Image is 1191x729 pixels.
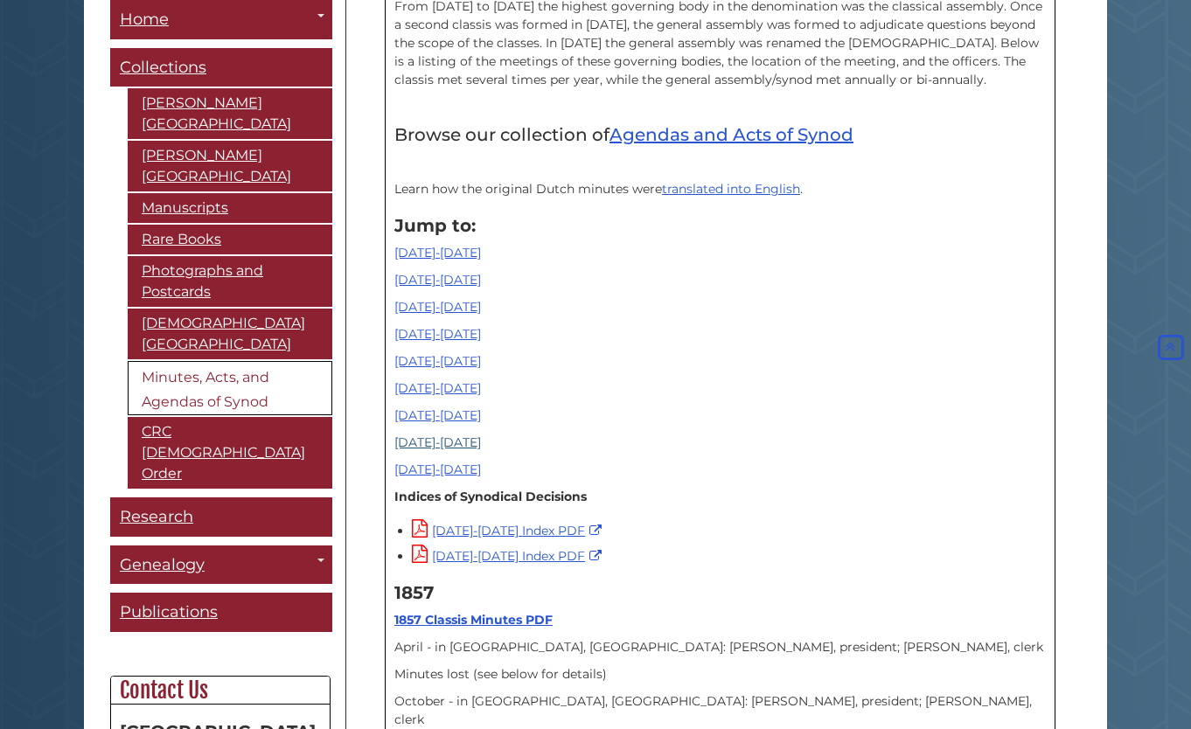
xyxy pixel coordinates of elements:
a: 1857 Classis Minutes PDF [394,612,553,628]
strong: Indices of Synodical Decisions [394,489,587,504]
a: Research [110,497,332,537]
a: Manuscripts [128,193,332,223]
a: [PERSON_NAME][GEOGRAPHIC_DATA] [128,88,332,139]
p: Minutes lost (see below for details) [394,665,1046,684]
p: Learn how the original Dutch minutes were . [394,180,1046,198]
a: [DATE]-[DATE] [394,380,481,396]
a: [DATE]-[DATE] [394,326,481,342]
a: Photographs and Postcards [128,256,332,307]
p: October - in [GEOGRAPHIC_DATA], [GEOGRAPHIC_DATA]: [PERSON_NAME], president; [PERSON_NAME], clerk [394,692,1046,729]
a: [DATE]-[DATE] [394,245,481,260]
a: Rare Books [128,225,332,254]
a: [DATE]-[DATE] Index PDF [412,548,606,564]
a: Collections [110,48,332,87]
span: Research [120,507,193,526]
p: April - in [GEOGRAPHIC_DATA], [GEOGRAPHIC_DATA]: [PERSON_NAME], president; [PERSON_NAME], clerk [394,638,1046,656]
a: [DATE]-[DATE] [394,434,481,450]
a: [DATE]-[DATE] [394,407,481,423]
a: Back to Top [1154,339,1187,355]
a: CRC [DEMOGRAPHIC_DATA] Order [128,417,332,489]
a: Genealogy [110,545,332,585]
h4: Browse our collection of [394,125,1046,144]
a: Publications [110,593,332,632]
strong: Jump to: [394,215,476,236]
b: 1857 [394,582,434,603]
a: translated into English [662,181,800,197]
span: Collections [120,58,206,77]
a: [PERSON_NAME][GEOGRAPHIC_DATA] [128,141,332,191]
a: [DATE]-[DATE] [394,462,481,477]
a: Agendas and Acts of Synod [609,124,853,145]
span: Publications [120,602,218,621]
a: [DATE]-[DATE] Index PDF [412,523,606,538]
h2: Contact Us [111,677,330,705]
a: [DEMOGRAPHIC_DATA][GEOGRAPHIC_DATA] [128,309,332,359]
a: Minutes, Acts, and Agendas of Synod [128,361,332,415]
span: Genealogy [120,555,205,574]
a: [DATE]-[DATE] [394,299,481,315]
span: Home [120,10,169,29]
a: [DATE]-[DATE] [394,272,481,288]
a: [DATE]-[DATE] [394,353,481,369]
